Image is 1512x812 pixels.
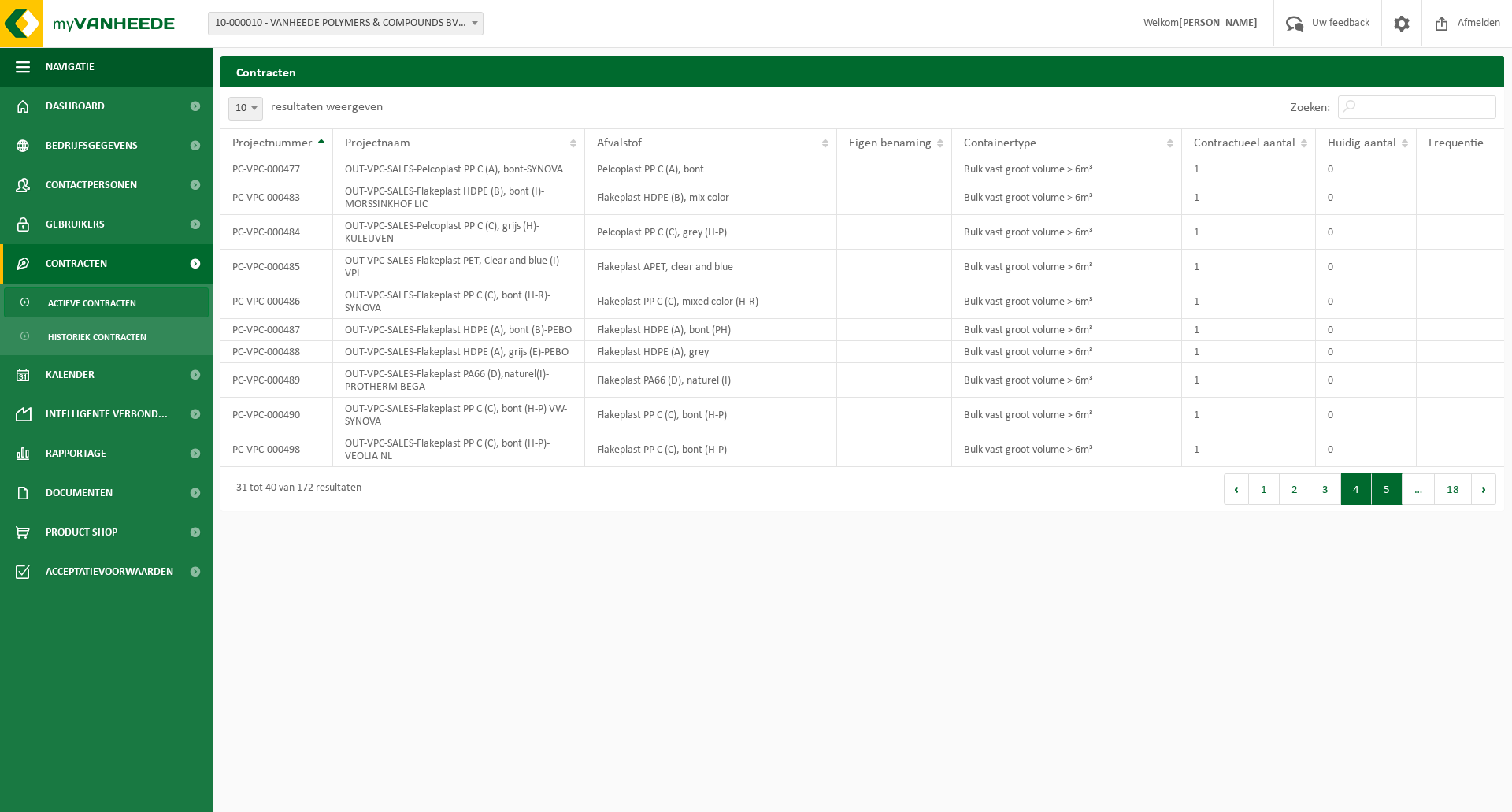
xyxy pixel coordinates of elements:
[46,126,138,165] span: Bedrijfsgegevens
[48,322,146,352] span: Historiek contracten
[849,137,932,150] span: Eigen benaming
[228,97,263,121] span: 10
[964,137,1036,150] span: Containertype
[1182,398,1316,432] td: 1
[1310,473,1341,505] button: 3
[585,341,837,363] td: Flakeplast HDPE (A), grey
[4,321,209,351] a: Historiek contracten
[952,180,1182,215] td: Bulk vast groot volume > 6m³
[585,180,837,215] td: Flakeplast HDPE (B), mix color
[952,341,1182,363] td: Bulk vast groot volume > 6m³
[4,287,209,317] a: Actieve contracten
[1182,284,1316,319] td: 1
[1316,284,1417,319] td: 0
[46,165,137,205] span: Contactpersonen
[46,434,106,473] span: Rapportage
[333,341,585,363] td: OUT-VPC-SALES-Flakeplast HDPE (A), grijs (E)-PEBO
[46,205,105,244] span: Gebruikers
[220,158,333,180] td: PC-VPC-000477
[585,250,837,284] td: Flakeplast APET, clear and blue
[1341,473,1372,505] button: 4
[220,250,333,284] td: PC-VPC-000485
[333,284,585,319] td: OUT-VPC-SALES-Flakeplast PP C (C), bont (H-R)-SYNOVA
[220,284,333,319] td: PC-VPC-000486
[220,432,333,467] td: PC-VPC-000498
[1316,398,1417,432] td: 0
[1403,473,1435,505] span: …
[1316,180,1417,215] td: 0
[333,432,585,467] td: OUT-VPC-SALES-Flakeplast PP C (C), bont (H-P)-VEOLIA NL
[220,215,333,250] td: PC-VPC-000484
[952,215,1182,250] td: Bulk vast groot volume > 6m³
[1179,17,1258,29] strong: [PERSON_NAME]
[1249,473,1280,505] button: 1
[271,101,383,113] label: resultaten weergeven
[1280,473,1310,505] button: 2
[952,319,1182,341] td: Bulk vast groot volume > 6m³
[46,552,173,591] span: Acceptatievoorwaarden
[1224,473,1249,505] button: Previous
[597,137,642,150] span: Afvalstof
[333,398,585,432] td: OUT-VPC-SALES-Flakeplast PP C (C), bont (H-P) VW-SYNOVA
[333,180,585,215] td: OUT-VPC-SALES-Flakeplast HDPE (B), bont (I)-MORSSINKHOF LIC
[1182,180,1316,215] td: 1
[585,284,837,319] td: Flakeplast PP C (C), mixed color (H-R)
[1316,250,1417,284] td: 0
[1182,432,1316,467] td: 1
[1291,102,1330,114] label: Zoeken:
[1194,137,1295,150] span: Contractueel aantal
[585,398,837,432] td: Flakeplast PP C (C), bont (H-P)
[1182,215,1316,250] td: 1
[585,215,837,250] td: Pelcoplast PP C (C), grey (H-P)
[1316,363,1417,398] td: 0
[1182,158,1316,180] td: 1
[585,158,837,180] td: Pelcoplast PP C (A), bont
[952,284,1182,319] td: Bulk vast groot volume > 6m³
[220,56,1504,87] h2: Contracten
[46,513,117,552] span: Product Shop
[585,319,837,341] td: Flakeplast HDPE (A), bont (PH)
[1316,341,1417,363] td: 0
[952,250,1182,284] td: Bulk vast groot volume > 6m³
[952,363,1182,398] td: Bulk vast groot volume > 6m³
[46,87,105,126] span: Dashboard
[46,355,94,395] span: Kalender
[952,398,1182,432] td: Bulk vast groot volume > 6m³
[229,98,262,120] span: 10
[1316,319,1417,341] td: 0
[1328,137,1396,150] span: Huidig aantal
[1182,363,1316,398] td: 1
[220,341,333,363] td: PC-VPC-000488
[333,319,585,341] td: OUT-VPC-SALES-Flakeplast HDPE (A), bont (B)-PEBO
[220,398,333,432] td: PC-VPC-000490
[46,473,113,513] span: Documenten
[46,47,94,87] span: Navigatie
[1316,158,1417,180] td: 0
[46,395,168,434] span: Intelligente verbond...
[1372,473,1403,505] button: 5
[952,432,1182,467] td: Bulk vast groot volume > 6m³
[232,137,313,150] span: Projectnummer
[1316,215,1417,250] td: 0
[1429,137,1484,150] span: Frequentie
[1472,473,1496,505] button: Next
[345,137,410,150] span: Projectnaam
[1182,250,1316,284] td: 1
[585,432,837,467] td: Flakeplast PP C (C), bont (H-P)
[220,363,333,398] td: PC-VPC-000489
[1316,432,1417,467] td: 0
[333,158,585,180] td: OUT-VPC-SALES-Pelcoplast PP C (A), bont-SYNOVA
[46,244,107,284] span: Contracten
[585,363,837,398] td: Flakeplast PA66 (D), naturel (I)
[333,215,585,250] td: OUT-VPC-SALES-Pelcoplast PP C (C), grijs (H)-KULEUVEN
[208,12,484,35] span: 10-000010 - VANHEEDE POLYMERS & COMPOUNDS BV - DOTTIGNIES
[952,158,1182,180] td: Bulk vast groot volume > 6m³
[220,180,333,215] td: PC-VPC-000483
[333,250,585,284] td: OUT-VPC-SALES-Flakeplast PET, Clear and blue (I)-VPL
[228,475,361,503] div: 31 tot 40 van 172 resultaten
[1435,473,1472,505] button: 18
[1182,319,1316,341] td: 1
[333,363,585,398] td: OUT-VPC-SALES-Flakeplast PA66 (D),naturel(I)-PROTHERM BEGA
[220,319,333,341] td: PC-VPC-000487
[209,13,483,35] span: 10-000010 - VANHEEDE POLYMERS & COMPOUNDS BV - DOTTIGNIES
